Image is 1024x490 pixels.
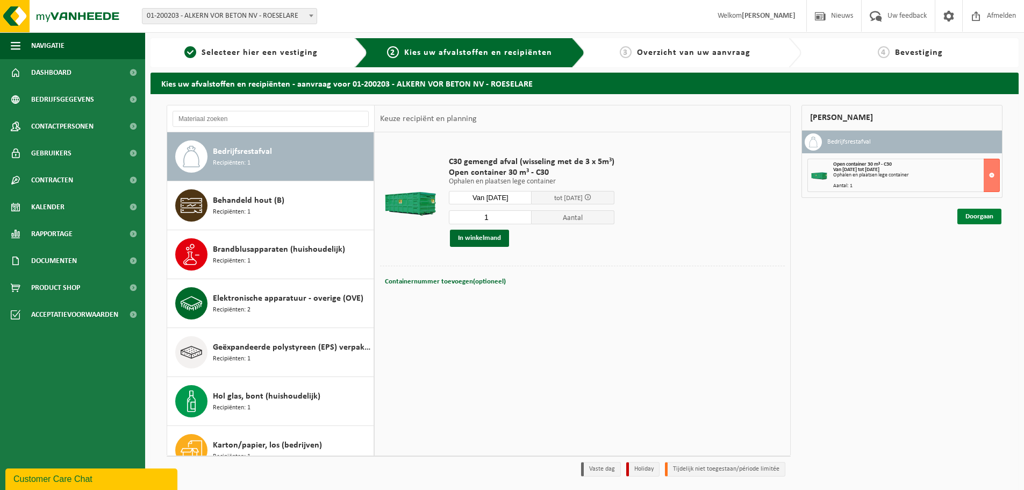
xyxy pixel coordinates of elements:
span: Rapportage [31,221,73,247]
button: Karton/papier, los (bedrijven) Recipiënten: 1 [167,426,374,475]
li: Tijdelijk niet toegestaan/période limitée [665,462,785,477]
span: Contactpersonen [31,113,94,140]
span: Kies uw afvalstoffen en recipiënten [404,48,552,57]
a: Doorgaan [957,209,1001,224]
input: Materiaal zoeken [173,111,369,127]
span: Recipiënten: 1 [213,354,250,364]
div: Aantal: 1 [833,183,999,189]
span: 2 [387,46,399,58]
li: Vaste dag [581,462,621,477]
button: Bedrijfsrestafval Recipiënten: 1 [167,132,374,181]
span: Recipiënten: 1 [213,207,250,217]
span: Brandblusapparaten (huishoudelijk) [213,243,345,256]
h3: Bedrijfsrestafval [827,133,871,151]
span: Recipiënten: 1 [213,452,250,462]
span: 01-200203 - ALKERN VOR BETON NV - ROESELARE [142,8,317,24]
span: Bedrijfsrestafval [213,145,272,158]
span: Open container 30 m³ - C30 [833,161,892,167]
span: Selecteer hier een vestiging [202,48,318,57]
span: Acceptatievoorwaarden [31,301,118,328]
button: Containernummer toevoegen(optioneel) [384,274,507,289]
button: Hol glas, bont (huishoudelijk) Recipiënten: 1 [167,377,374,426]
strong: [PERSON_NAME] [742,12,796,20]
strong: Van [DATE] tot [DATE] [833,167,879,173]
button: Brandblusapparaten (huishoudelijk) Recipiënten: 1 [167,230,374,279]
span: Bevestiging [895,48,943,57]
span: Dashboard [31,59,71,86]
span: Recipiënten: 1 [213,158,250,168]
span: 3 [620,46,632,58]
span: Geëxpandeerde polystyreen (EPS) verpakking (< 1 m² per stuk), recycleerbaar [213,341,371,354]
span: Documenten [31,247,77,274]
span: tot [DATE] [554,195,583,202]
span: Kalender [31,194,65,221]
span: Elektronische apparatuur - overige (OVE) [213,292,363,305]
h2: Kies uw afvalstoffen en recipiënten - aanvraag voor 01-200203 - ALKERN VOR BETON NV - ROESELARE [151,73,1019,94]
div: Ophalen en plaatsen lege container [833,173,999,178]
span: Overzicht van uw aanvraag [637,48,750,57]
button: Geëxpandeerde polystyreen (EPS) verpakking (< 1 m² per stuk), recycleerbaar Recipiënten: 1 [167,328,374,377]
span: Recipiënten: 1 [213,403,250,413]
span: Hol glas, bont (huishoudelijk) [213,390,320,403]
span: Aantal [532,210,614,224]
span: Gebruikers [31,140,71,167]
span: Containernummer toevoegen(optioneel) [385,278,506,285]
span: Product Shop [31,274,80,301]
button: Behandeld hout (B) Recipiënten: 1 [167,181,374,230]
div: [PERSON_NAME] [801,105,1002,131]
p: Ophalen en plaatsen lege container [449,178,614,186]
span: Recipiënten: 1 [213,256,250,266]
span: 01-200203 - ALKERN VOR BETON NV - ROESELARE [142,9,317,24]
span: Contracten [31,167,73,194]
span: Bedrijfsgegevens [31,86,94,113]
a: 1Selecteer hier een vestiging [156,46,346,59]
span: Behandeld hout (B) [213,194,284,207]
input: Selecteer datum [449,191,532,204]
span: Recipiënten: 2 [213,305,250,315]
span: 4 [878,46,890,58]
iframe: chat widget [5,466,180,490]
span: Navigatie [31,32,65,59]
li: Holiday [626,462,660,477]
span: Open container 30 m³ - C30 [449,167,614,178]
span: 1 [184,46,196,58]
div: Keuze recipiënt en planning [375,105,482,132]
span: Karton/papier, los (bedrijven) [213,439,322,452]
button: Elektronische apparatuur - overige (OVE) Recipiënten: 2 [167,279,374,328]
button: In winkelmand [450,230,509,247]
span: C30 gemengd afval (wisseling met de 3 x 5m³) [449,157,614,167]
